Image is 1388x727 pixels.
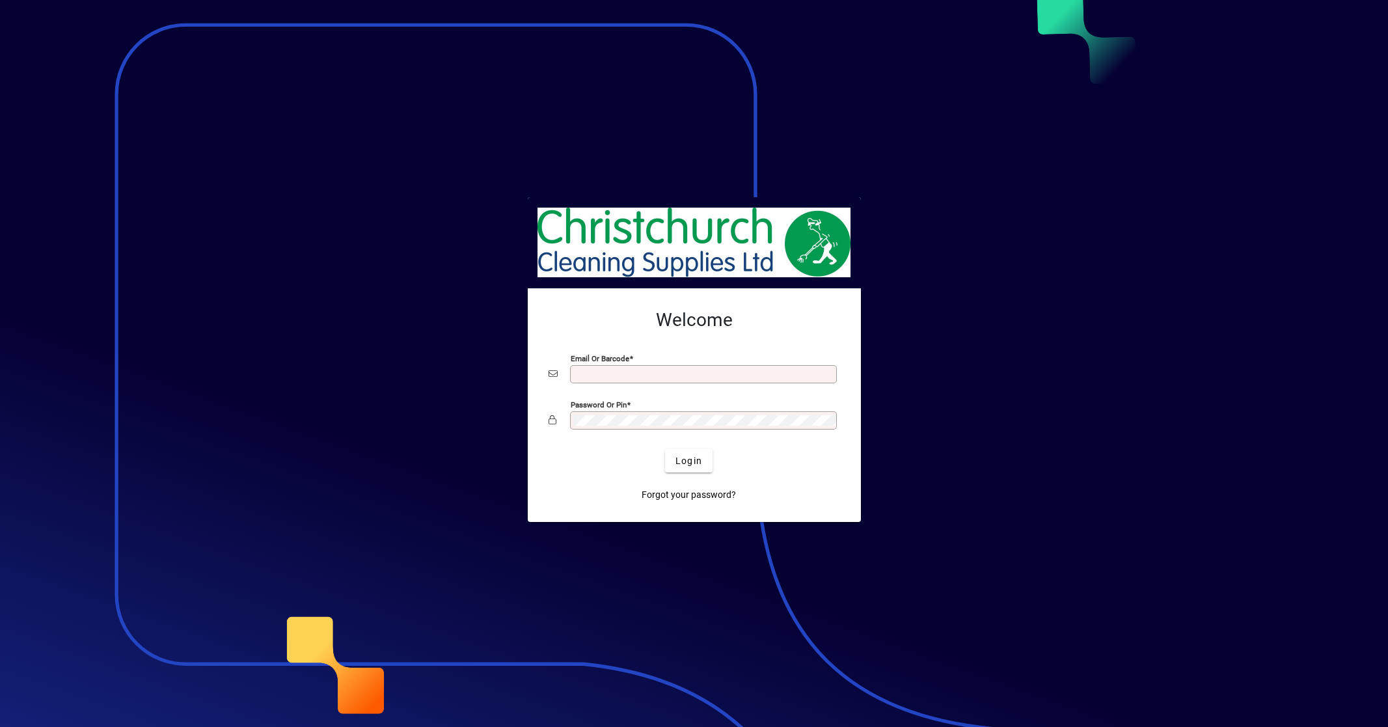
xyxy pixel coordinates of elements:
a: Forgot your password? [636,483,741,506]
h2: Welcome [549,309,840,331]
span: Forgot your password? [642,488,736,502]
button: Login [665,449,713,473]
mat-label: Email or Barcode [571,354,629,363]
mat-label: Password or Pin [571,400,627,409]
span: Login [675,454,702,468]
